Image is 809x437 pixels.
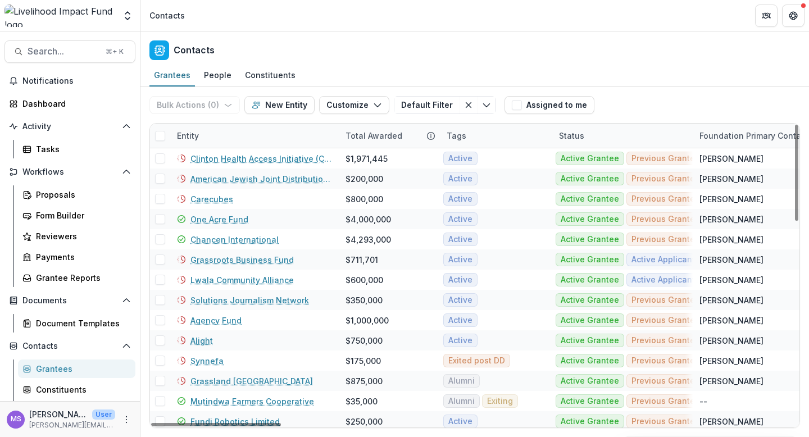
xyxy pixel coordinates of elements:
[699,234,763,245] div: [PERSON_NAME]
[22,122,117,131] span: Activity
[190,375,313,387] a: Grassland [GEOGRAPHIC_DATA]
[631,295,700,305] span: Previous Grantee
[190,274,294,286] a: Lwala Community Alliance
[561,417,619,426] span: Active Grantee
[22,167,117,177] span: Workflows
[18,314,135,333] a: Document Templates
[190,294,309,306] a: Solutions Journalism Network
[18,248,135,266] a: Payments
[11,416,21,423] div: Monica Swai
[699,254,763,266] div: [PERSON_NAME]
[170,124,339,148] div: Entity
[346,274,383,286] div: $600,000
[36,189,126,201] div: Proposals
[699,173,763,185] div: [PERSON_NAME]
[149,65,195,87] a: Grantees
[561,295,619,305] span: Active Grantee
[448,255,472,265] span: Active
[190,355,224,367] a: Synnefa
[36,143,126,155] div: Tasks
[174,45,215,56] h2: Contacts
[699,355,763,367] div: [PERSON_NAME]
[240,67,300,83] div: Constituents
[460,96,478,114] button: Clear filter
[440,124,552,148] div: Tags
[4,163,135,181] button: Open Workflows
[699,153,763,165] div: [PERSON_NAME]
[149,96,240,114] button: Bulk Actions (0)
[190,315,242,326] a: Agency Fund
[199,65,236,87] a: People
[190,335,213,347] a: Alight
[561,174,619,184] span: Active Grantee
[561,255,619,265] span: Active Grantee
[631,336,700,345] span: Previous Grantee
[699,213,763,225] div: [PERSON_NAME]
[631,417,700,426] span: Previous Grantee
[346,234,391,245] div: $4,293,000
[190,173,332,185] a: American Jewish Joint Distribution Committee
[561,356,619,366] span: Active Grantee
[120,413,133,426] button: More
[448,316,472,325] span: Active
[149,67,195,83] div: Grantees
[190,234,279,245] a: Chancen International
[190,416,280,427] a: Fundi Robotics Limited
[552,130,591,142] div: Status
[346,395,378,407] div: $35,000
[561,235,619,244] span: Active Grantee
[36,272,126,284] div: Grantee Reports
[36,210,126,221] div: Form Builder
[339,130,409,142] div: Total Awarded
[18,268,135,287] a: Grantee Reports
[36,251,126,263] div: Payments
[170,130,206,142] div: Entity
[346,193,383,205] div: $800,000
[448,154,472,163] span: Active
[561,376,619,386] span: Active Grantee
[487,397,513,406] span: Exiting
[699,274,763,286] div: [PERSON_NAME]
[4,292,135,309] button: Open Documents
[561,336,619,345] span: Active Grantee
[36,317,126,329] div: Document Templates
[505,96,594,114] button: Assigned to me
[561,397,619,406] span: Active Grantee
[190,153,332,165] a: Clinton Health Access Initiative (CHAI)
[244,96,315,114] button: New Entity
[631,235,700,244] span: Previous Grantee
[699,416,763,427] div: [PERSON_NAME]
[18,185,135,204] a: Proposals
[448,275,472,285] span: Active
[240,65,300,87] a: Constituents
[145,7,189,24] nav: breadcrumb
[448,235,472,244] span: Active
[18,140,135,158] a: Tasks
[631,275,695,285] span: Active Applicant
[29,420,115,430] p: [PERSON_NAME][EMAIL_ADDRESS][DOMAIN_NAME]
[699,395,707,407] div: --
[448,194,472,204] span: Active
[346,355,381,367] div: $175,000
[22,76,131,86] span: Notifications
[4,94,135,113] a: Dashboard
[561,316,619,325] span: Active Grantee
[18,227,135,245] a: Reviewers
[631,255,695,265] span: Active Applicant
[448,417,472,426] span: Active
[346,153,388,165] div: $1,971,445
[552,124,693,148] div: Status
[346,173,383,185] div: $200,000
[755,4,778,27] button: Partners
[4,117,135,135] button: Open Activity
[190,254,294,266] a: Grassroots Business Fund
[149,10,185,21] div: Contacts
[18,380,135,399] a: Constituents
[103,45,126,58] div: ⌘ + K
[36,363,126,375] div: Grantees
[28,46,99,57] span: Search...
[190,213,248,225] a: One Acre Fund
[478,96,496,114] button: Toggle menu
[346,335,383,347] div: $750,000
